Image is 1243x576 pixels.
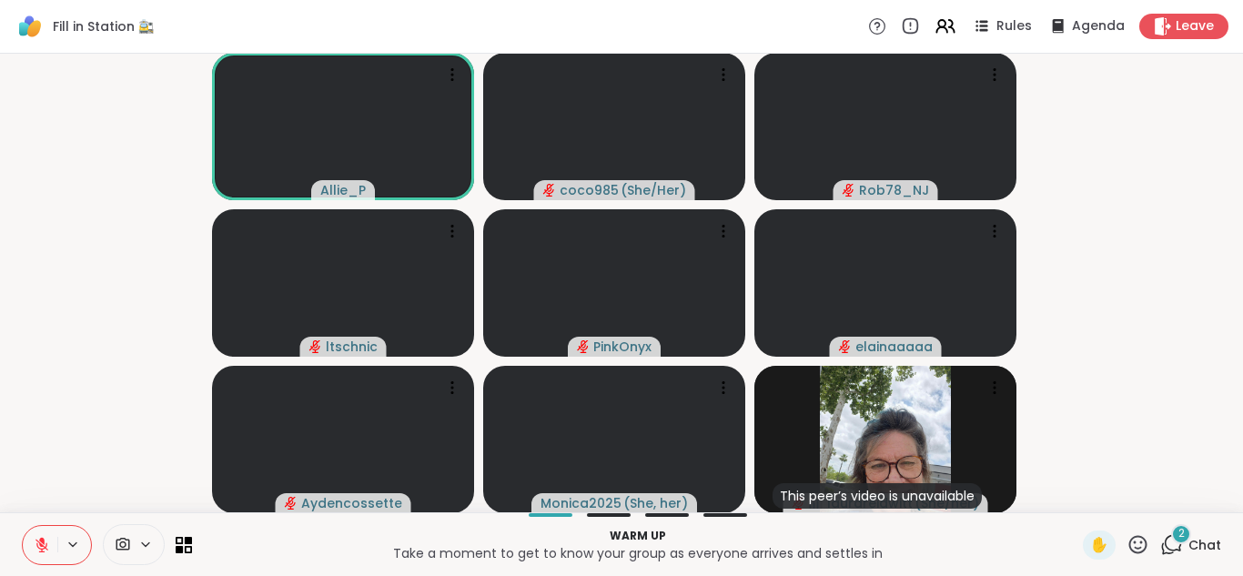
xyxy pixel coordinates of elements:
img: laurareidwitt [820,366,951,513]
span: coco985 [560,181,619,199]
span: Rob78_NJ [859,181,929,199]
span: audio-muted [577,340,590,353]
span: Aydencossette [301,494,402,512]
div: This peer’s video is unavailable [773,483,982,509]
span: Fill in Station 🚉 [53,17,154,35]
span: ( She, her ) [623,494,688,512]
p: Take a moment to get to know your group as everyone arrives and settles in [203,544,1072,562]
span: audio-muted [309,340,322,353]
span: ( She/Her ) [621,181,686,199]
span: Allie_P [320,181,366,199]
span: Monica2025 [541,494,621,512]
span: audio-muted [543,184,556,197]
span: Chat [1188,536,1221,554]
span: Agenda [1072,17,1125,35]
span: 2 [1178,526,1185,541]
span: ✋ [1090,534,1108,556]
span: Rules [996,17,1032,35]
span: audio-muted [285,497,298,510]
img: ShareWell Logomark [15,11,45,42]
span: audio-muted [843,184,855,197]
span: Leave [1176,17,1214,35]
span: elainaaaaa [855,338,933,356]
span: ltschnic [326,338,378,356]
span: audio-muted [839,340,852,353]
span: PinkOnyx [593,338,652,356]
p: Warm up [203,528,1072,544]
